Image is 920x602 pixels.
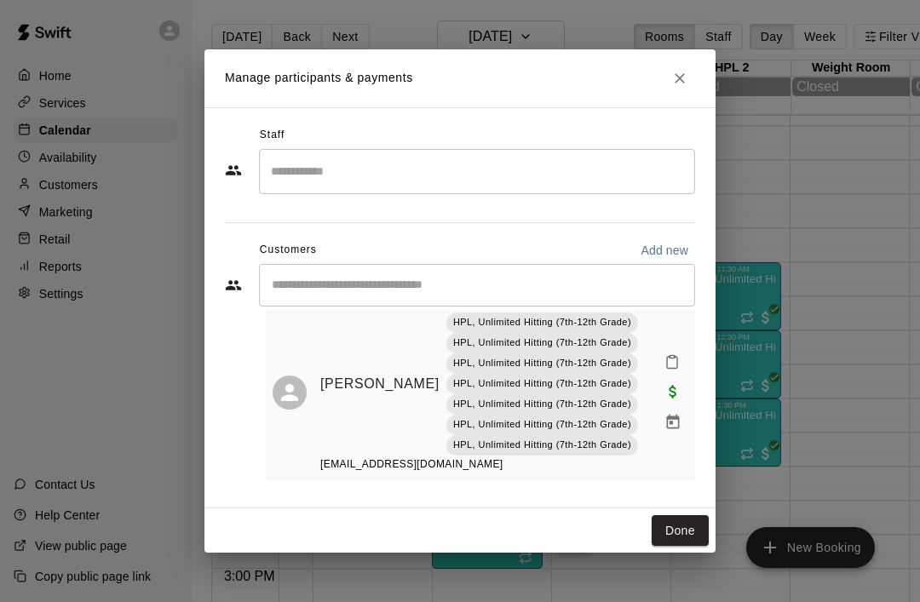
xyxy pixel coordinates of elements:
[664,63,695,94] button: Close
[453,356,631,370] p: HPL, Unlimited Hitting (7th-12th Grade)
[259,149,695,194] div: Search staff
[658,383,688,398] span: Waived payment
[320,373,440,395] a: [PERSON_NAME]
[652,515,709,547] button: Done
[260,237,317,264] span: Customers
[453,397,631,411] p: HPL, Unlimited Hitting (7th-12th Grade)
[453,335,631,350] p: HPL, Unlimited Hitting (7th-12th Grade)
[225,69,413,87] p: Manage participants & payments
[225,162,242,179] svg: Staff
[658,347,687,376] button: Mark attendance
[273,376,307,410] div: Xander Williams
[658,407,688,438] button: Manage bookings & payment
[259,264,695,307] div: Start typing to search customers...
[260,122,285,149] span: Staff
[320,458,503,470] span: [EMAIL_ADDRESS][DOMAIN_NAME]
[453,376,631,391] p: HPL, Unlimited Hitting (7th-12th Grade)
[453,417,631,432] p: HPL, Unlimited Hitting (7th-12th Grade)
[453,438,631,452] p: HPL, Unlimited Hitting (7th-12th Grade)
[641,242,688,259] p: Add new
[453,315,631,330] p: HPL, Unlimited Hitting (7th-12th Grade)
[634,237,695,264] button: Add new
[225,277,242,294] svg: Customers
